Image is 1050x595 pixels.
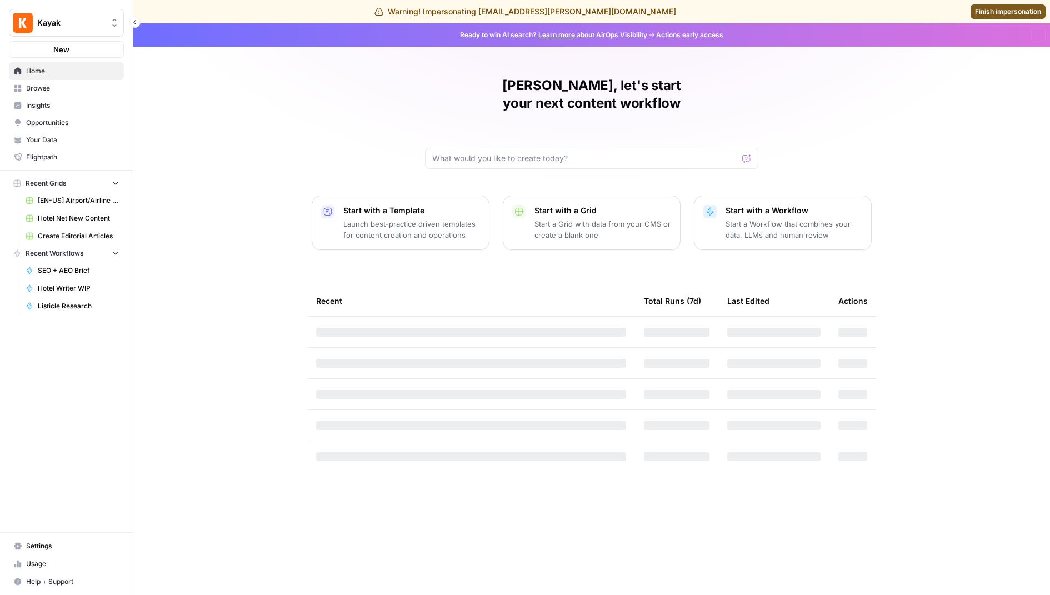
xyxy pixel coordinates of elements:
span: Usage [26,559,119,569]
div: Warning! Impersonating [EMAIL_ADDRESS][PERSON_NAME][DOMAIN_NAME] [374,6,676,17]
a: Opportunities [9,114,124,132]
button: Help + Support [9,573,124,591]
a: Hotel Net New Content [21,209,124,227]
span: Actions early access [656,30,723,40]
button: Start with a WorkflowStart a Workflow that combines your data, LLMs and human review [694,196,872,250]
a: Listicle Research [21,297,124,315]
span: Flightpath [26,152,119,162]
span: Hotel Net New Content [38,213,119,223]
span: Create Editorial Articles [38,231,119,241]
span: Recent Workflows [26,248,83,258]
a: Flightpath [9,148,124,166]
span: SEO + AEO Brief [38,266,119,276]
p: Launch best-practice driven templates for content creation and operations [343,218,480,241]
span: Home [26,66,119,76]
span: Your Data [26,135,119,145]
span: Listicle Research [38,301,119,311]
a: [EN-US] Airport/Airline Content Refresh [21,192,124,209]
a: Home [9,62,124,80]
span: Recent Grids [26,178,66,188]
a: Learn more [538,31,575,39]
div: Last Edited [727,286,769,316]
span: Ready to win AI search? about AirOps Visibility [460,30,647,40]
button: New [9,41,124,58]
button: Recent Grids [9,175,124,192]
a: Insights [9,97,124,114]
button: Start with a GridStart a Grid with data from your CMS or create a blank one [503,196,681,250]
p: Start a Workflow that combines your data, LLMs and human review [726,218,862,241]
a: SEO + AEO Brief [21,262,124,279]
h1: [PERSON_NAME], let's start your next content workflow [425,77,758,112]
a: Create Editorial Articles [21,227,124,245]
span: Kayak [37,17,104,28]
a: Finish impersonation [971,4,1046,19]
span: Browse [26,83,119,93]
span: [EN-US] Airport/Airline Content Refresh [38,196,119,206]
a: Browse [9,79,124,97]
div: Recent [316,286,626,316]
a: Hotel Writer WIP [21,279,124,297]
span: New [53,44,69,55]
a: Settings [9,537,124,555]
span: Insights [26,101,119,111]
span: Hotel Writer WIP [38,283,119,293]
span: Opportunities [26,118,119,128]
div: Total Runs (7d) [644,286,701,316]
input: What would you like to create today? [432,153,738,164]
div: Actions [838,286,868,316]
p: Start a Grid with data from your CMS or create a blank one [534,218,671,241]
img: Kayak Logo [13,13,33,33]
p: Start with a Template [343,205,480,216]
p: Start with a Grid [534,205,671,216]
a: Usage [9,555,124,573]
button: Workspace: Kayak [9,9,124,37]
span: Help + Support [26,577,119,587]
a: Your Data [9,131,124,149]
button: Recent Workflows [9,245,124,262]
button: Start with a TemplateLaunch best-practice driven templates for content creation and operations [312,196,489,250]
p: Start with a Workflow [726,205,862,216]
span: Settings [26,541,119,551]
span: Finish impersonation [975,7,1041,17]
